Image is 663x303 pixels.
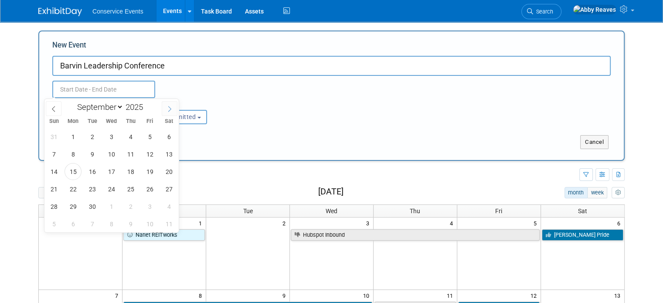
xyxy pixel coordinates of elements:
button: prev [38,187,54,198]
span: Fri [140,119,160,124]
button: myCustomButton [612,187,625,198]
span: Tue [83,119,102,124]
span: October 11, 2025 [160,215,177,232]
input: Year [123,102,150,112]
span: Mon [64,119,83,124]
span: September 24, 2025 [103,180,120,197]
span: 8 [198,290,206,301]
span: 2 [282,218,289,228]
span: September 27, 2025 [160,180,177,197]
span: September 6, 2025 [160,128,177,145]
span: October 3, 2025 [141,198,158,215]
span: Sat [578,208,587,214]
a: [PERSON_NAME] Pride [542,229,623,241]
span: 10 [362,290,373,301]
span: 7 [114,290,122,301]
span: September 16, 2025 [84,163,101,180]
span: October 2, 2025 [122,198,139,215]
span: 11 [446,290,457,301]
span: September 25, 2025 [122,180,139,197]
span: Thu [410,208,420,214]
span: Conservice Events [92,8,143,15]
span: October 7, 2025 [84,215,101,232]
span: Tue [243,208,253,214]
span: September 13, 2025 [160,146,177,163]
span: September 14, 2025 [45,163,62,180]
span: September 21, 2025 [45,180,62,197]
span: September 1, 2025 [65,128,82,145]
span: September 19, 2025 [141,163,158,180]
span: Sat [160,119,179,124]
span: September 10, 2025 [103,146,120,163]
span: September 17, 2025 [103,163,120,180]
span: September 20, 2025 [160,163,177,180]
span: 1 [198,218,206,228]
button: Cancel [580,135,609,149]
button: week [587,187,607,198]
span: September 29, 2025 [65,198,82,215]
span: Fri [495,208,502,214]
i: Personalize Calendar [615,190,621,196]
span: September 12, 2025 [141,146,158,163]
span: 9 [282,290,289,301]
span: 12 [530,290,541,301]
span: October 6, 2025 [65,215,82,232]
span: 6 [616,218,624,228]
a: Hubspot Inbound [291,229,540,241]
img: Abby Reaves [573,5,616,14]
span: September 9, 2025 [84,146,101,163]
span: 13 [613,290,624,301]
div: Attendance / Format: [52,98,135,109]
a: Nariet REITworks [123,229,205,241]
span: September 2, 2025 [84,128,101,145]
span: September 18, 2025 [122,163,139,180]
h2: [DATE] [318,187,343,197]
span: September 11, 2025 [122,146,139,163]
span: Sun [44,119,64,124]
div: Participation: [148,98,230,109]
img: ExhibitDay [38,7,82,16]
span: September 30, 2025 [84,198,101,215]
span: October 9, 2025 [122,215,139,232]
a: Search [521,4,561,19]
span: September 3, 2025 [103,128,120,145]
input: Start Date - End Date [52,81,155,98]
span: October 1, 2025 [103,198,120,215]
label: New Event [52,40,86,54]
span: September 4, 2025 [122,128,139,145]
span: 4 [449,218,457,228]
span: September 7, 2025 [45,146,62,163]
span: October 5, 2025 [45,215,62,232]
button: month [564,187,588,198]
span: Search [533,8,553,15]
span: September 5, 2025 [141,128,158,145]
span: September 22, 2025 [65,180,82,197]
span: September 8, 2025 [65,146,82,163]
span: September 15, 2025 [65,163,82,180]
select: Month [73,102,123,112]
span: October 8, 2025 [103,215,120,232]
span: September 23, 2025 [84,180,101,197]
span: Wed [326,208,337,214]
span: Wed [102,119,121,124]
span: October 4, 2025 [160,198,177,215]
span: 5 [533,218,541,228]
span: 3 [365,218,373,228]
span: August 31, 2025 [45,128,62,145]
span: September 28, 2025 [45,198,62,215]
span: September 26, 2025 [141,180,158,197]
input: Name of Trade Show / Conference [52,56,611,76]
span: Thu [121,119,140,124]
span: October 10, 2025 [141,215,158,232]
